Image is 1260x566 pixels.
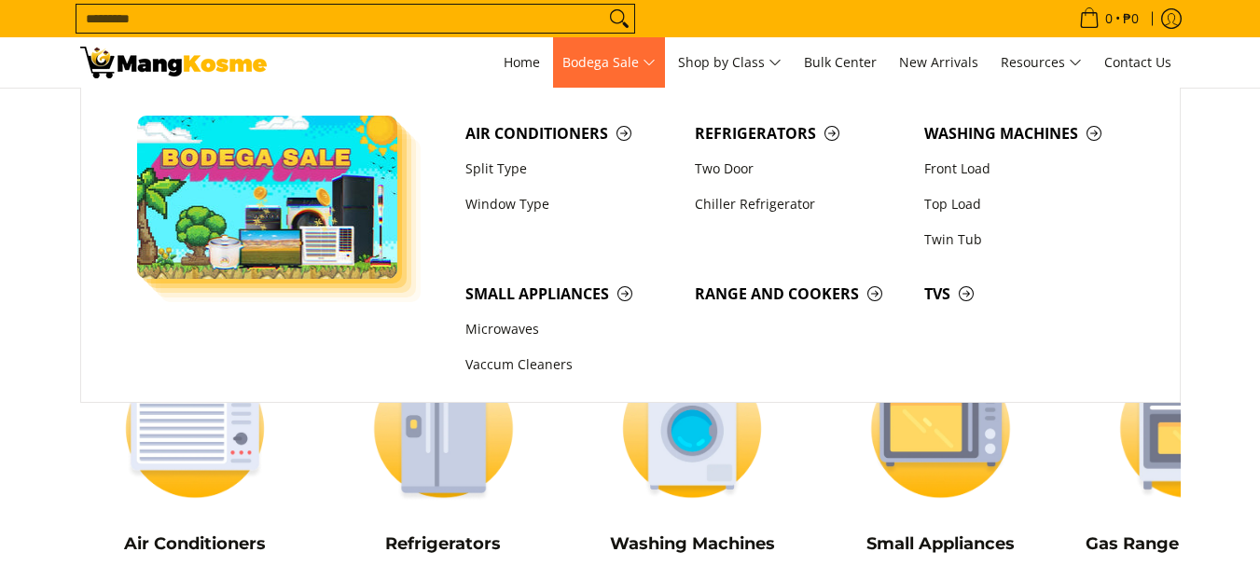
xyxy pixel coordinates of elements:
[685,186,915,222] a: Chiller Refrigerator
[80,342,311,515] img: Air Conditioners
[678,51,782,75] span: Shop by Class
[669,37,791,88] a: Shop by Class
[695,122,906,145] span: Refrigerators
[456,116,685,151] a: Air Conditioners
[695,283,906,306] span: Range and Cookers
[685,276,915,311] a: Range and Cookers
[456,348,685,383] a: Vaccum Cleaners
[604,5,634,33] button: Search
[924,283,1135,306] span: TVs
[456,186,685,222] a: Window Type
[825,533,1056,555] h5: Small Appliances
[465,122,676,145] span: Air Conditioners
[577,533,808,555] h5: Washing Machines
[795,37,886,88] a: Bulk Center
[915,116,1144,151] a: Washing Machines
[899,53,978,71] span: New Arrivals
[804,53,877,71] span: Bulk Center
[1073,8,1144,29] span: •
[80,47,267,78] img: Bodega Sale l Mang Kosme: Cost-Efficient &amp; Quality Home Appliances
[553,37,665,88] a: Bodega Sale
[915,151,1144,186] a: Front Load
[890,37,988,88] a: New Arrivals
[562,51,656,75] span: Bodega Sale
[991,37,1091,88] a: Resources
[456,151,685,186] a: Split Type
[685,116,915,151] a: Refrigerators
[924,122,1135,145] span: Washing Machines
[494,37,549,88] a: Home
[80,533,311,555] h5: Air Conditioners
[685,151,915,186] a: Two Door
[915,222,1144,257] a: Twin Tub
[456,276,685,311] a: Small Appliances
[137,116,398,279] img: Bodega Sale
[577,342,808,515] img: Washing Machines
[328,342,559,515] img: Refrigerators
[1001,51,1082,75] span: Resources
[1104,53,1171,71] span: Contact Us
[285,37,1181,88] nav: Main Menu
[504,53,540,71] span: Home
[328,533,559,555] h5: Refrigerators
[915,276,1144,311] a: TVs
[1095,37,1181,88] a: Contact Us
[1102,12,1115,25] span: 0
[1120,12,1142,25] span: ₱0
[456,312,685,348] a: Microwaves
[915,186,1144,222] a: Top Load
[825,342,1056,515] img: Small Appliances
[465,283,676,306] span: Small Appliances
